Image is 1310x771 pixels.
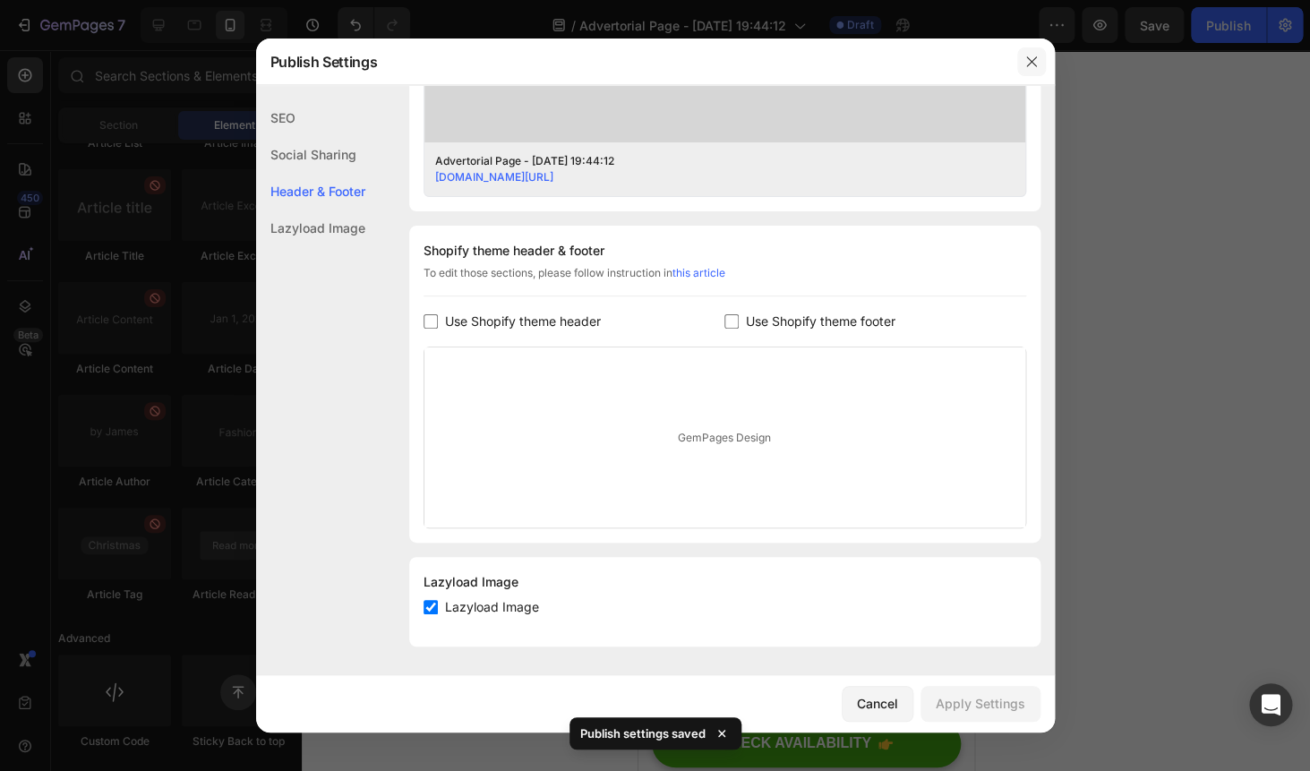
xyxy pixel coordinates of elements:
[435,153,987,169] div: Advertorial Page - [DATE] 19:44:12
[580,724,706,742] p: Publish settings saved
[936,694,1025,713] div: Apply Settings
[81,684,233,703] div: CHECK AVAILABILITY
[1249,683,1292,726] div: Open Intercom Messenger
[15,259,178,281] p: Written by
[424,265,1026,296] div: To edit those sections, please follow instruction in
[842,686,913,722] button: Cancel
[15,543,321,678] p: Do your legs have [MEDICAL_DATA] or pain? don't worry, We have moderate [MEDICAL_DATA] like with ...
[15,286,178,308] p: Published on
[424,347,1025,527] div: GemPages Design
[13,338,322,512] img: Alt Image
[424,571,1026,593] div: Lazyload Image
[88,289,127,304] span: [DATE]
[435,170,553,184] a: [DOMAIN_NAME][URL]
[445,596,539,618] span: Lazyload Image
[15,166,321,248] p: [Heading 1] Describe the needs of users who are interested in the product.
[445,311,601,332] span: Use Shopify theme header
[256,173,365,210] div: Header & Footer
[170,53,321,75] p: Advertorial
[15,53,167,76] p: Gemadvertorial
[72,262,175,277] span: [PERSON_NAME]
[256,136,365,173] div: Social Sharing
[256,210,365,246] div: Lazyload Image
[672,266,725,279] a: this article
[424,240,1026,261] div: Shopify theme header & footer
[920,686,1040,722] button: Apply Settings
[746,311,895,332] span: Use Shopify theme footer
[256,99,365,136] div: SEO
[857,694,898,713] div: Cancel
[13,670,322,717] button: CHECK AVAILABILITY
[90,9,210,27] span: iPhone 13 Mini ( 375 px)
[256,39,1008,85] div: Publish Settings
